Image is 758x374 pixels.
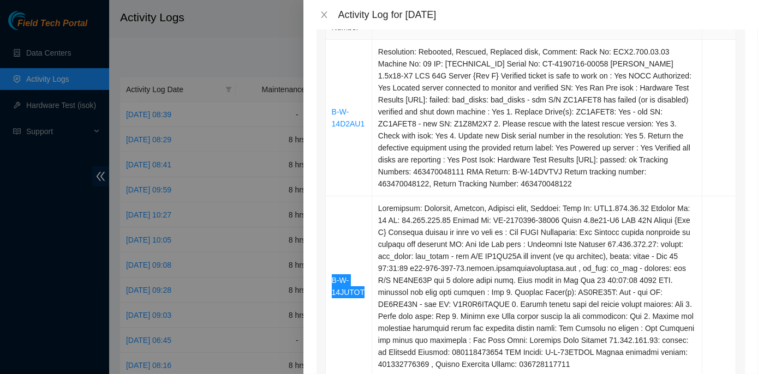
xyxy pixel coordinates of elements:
[332,107,365,128] a: B-W-14D2AU1
[317,10,332,20] button: Close
[372,40,702,196] td: Resolution: Rebooted, Rescued, Replaced disk, Comment: Rack No: ECX2.700.03.03 Machine No: 09 IP:...
[320,10,329,19] span: close
[338,9,745,21] div: Activity Log for [DATE]
[332,276,365,297] a: B-W-14JUTOT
